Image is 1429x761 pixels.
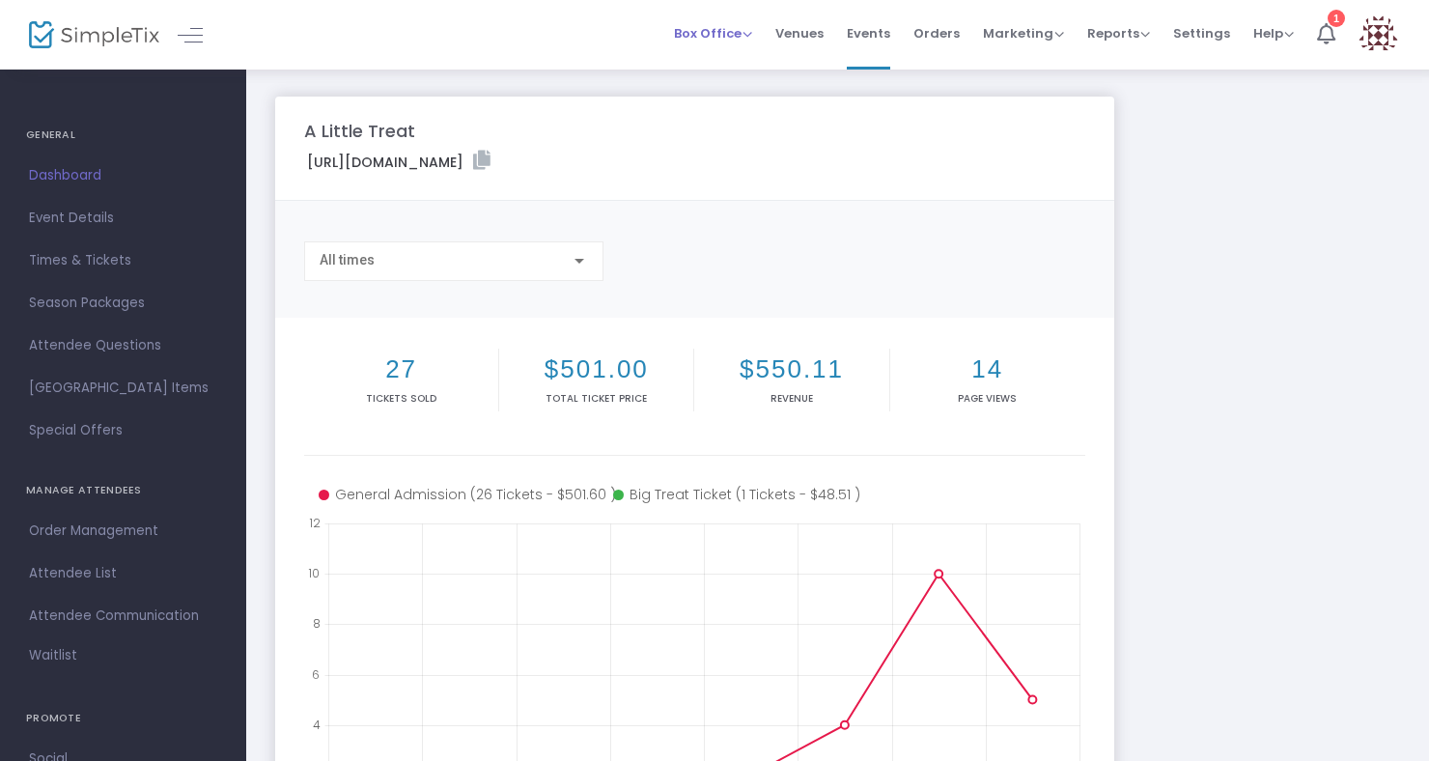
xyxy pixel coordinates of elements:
[29,418,217,443] span: Special Offers
[698,354,884,384] h2: $550.11
[1253,24,1294,42] span: Help
[1328,10,1345,27] div: 1
[894,391,1081,406] p: Page Views
[26,471,220,510] h4: MANAGE ATTENDEES
[913,9,960,58] span: Orders
[308,565,320,581] text: 10
[847,9,890,58] span: Events
[1173,9,1230,58] span: Settings
[29,163,217,188] span: Dashboard
[29,376,217,401] span: [GEOGRAPHIC_DATA] Items
[29,519,217,544] span: Order Management
[308,354,494,384] h2: 27
[1087,24,1150,42] span: Reports
[29,646,77,665] span: Waitlist
[983,24,1064,42] span: Marketing
[29,333,217,358] span: Attendee Questions
[29,206,217,231] span: Event Details
[503,391,689,406] p: Total Ticket Price
[26,699,220,738] h4: PROMOTE
[307,151,490,173] label: [URL][DOMAIN_NAME]
[312,665,320,682] text: 6
[26,116,220,155] h4: GENERAL
[313,716,321,732] text: 4
[29,604,217,629] span: Attendee Communication
[674,24,752,42] span: Box Office
[29,291,217,316] span: Season Packages
[775,9,824,58] span: Venues
[320,252,375,268] span: All times
[313,615,321,632] text: 8
[29,561,217,586] span: Attendee List
[698,391,884,406] p: Revenue
[308,391,494,406] p: Tickets sold
[503,354,689,384] h2: $501.00
[894,354,1081,384] h2: 14
[309,515,321,531] text: 12
[304,118,415,144] m-panel-title: A Little Treat
[29,248,217,273] span: Times & Tickets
